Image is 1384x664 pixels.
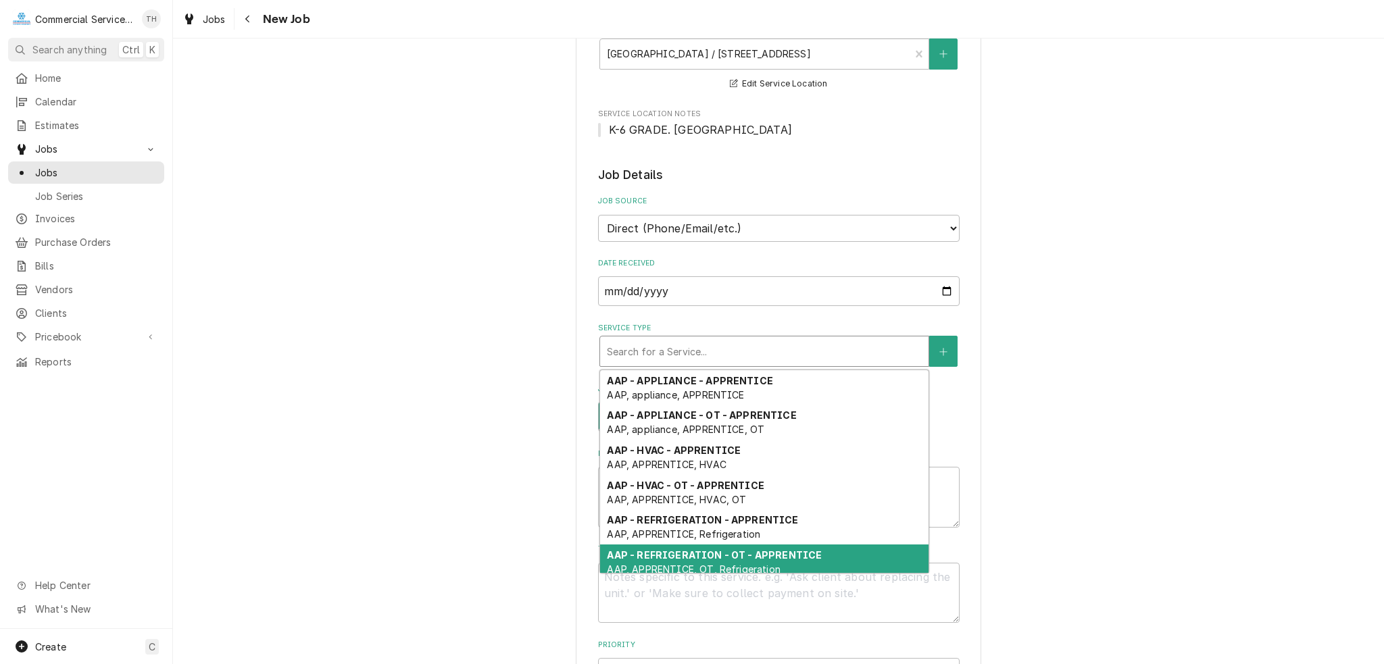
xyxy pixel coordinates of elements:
[929,336,958,367] button: Create New Service
[149,43,155,57] span: K
[35,211,157,226] span: Invoices
[149,640,155,654] span: C
[607,514,798,526] strong: AAP - REFRIGERATION - APPRENTICE
[8,185,164,207] a: Job Series
[32,43,107,57] span: Search anything
[122,43,140,57] span: Ctrl
[929,39,958,70] button: Create New Location
[598,384,960,394] label: Job Type
[35,282,157,297] span: Vendors
[8,598,164,620] a: Go to What's New
[35,235,157,249] span: Purchase Orders
[8,38,164,61] button: Search anythingCtrlK
[35,578,156,592] span: Help Center
[607,563,780,575] span: AAP, APPRENTICE, OT, Refrigeration
[607,459,726,470] span: AAP, APPRENTICE, HVAC
[598,384,960,432] div: Job Type
[598,323,960,334] label: Service Type
[8,255,164,277] a: Bills
[8,91,164,113] a: Calendar
[8,161,164,184] a: Jobs
[598,196,960,207] label: Job Source
[598,640,960,650] label: Priority
[607,389,744,401] span: AAP, appliance, APPRENTICE
[609,123,792,136] span: K-6 GRADE. [GEOGRAPHIC_DATA]
[259,10,310,28] span: New Job
[8,302,164,324] a: Clients
[8,351,164,373] a: Reports
[35,330,137,344] span: Pricebook
[35,12,134,26] div: Commercial Service Co.
[607,480,764,491] strong: AAP - HVAC - OT - APPRENTICE
[8,278,164,301] a: Vendors
[35,142,137,156] span: Jobs
[598,196,960,241] div: Job Source
[177,8,231,30] a: Jobs
[35,165,157,180] span: Jobs
[607,424,764,435] span: AAP, appliance, APPRENTICE, OT
[35,602,156,616] span: What's New
[598,276,960,306] input: yyyy-mm-dd
[598,449,960,528] div: Reason For Call
[607,494,746,505] span: AAP, APPRENTICE, HVAC, OT
[142,9,161,28] div: TH
[939,347,947,357] svg: Create New Service
[598,109,960,120] span: Service Location Notes
[598,109,960,138] div: Service Location Notes
[607,549,822,561] strong: AAP - REFRIGERATION - OT - APPRENTICE
[35,118,157,132] span: Estimates
[142,9,161,28] div: Tricia Hansen's Avatar
[12,9,31,28] div: Commercial Service Co.'s Avatar
[203,12,226,26] span: Jobs
[598,166,960,184] legend: Job Details
[607,375,772,386] strong: AAP - APPLIANCE - APPRENTICE
[939,49,947,59] svg: Create New Location
[598,544,960,623] div: Technician Instructions
[598,258,960,269] label: Date Received
[35,95,157,109] span: Calendar
[8,207,164,230] a: Invoices
[607,528,760,540] span: AAP, APPRENTICE, Refrigeration
[35,641,66,653] span: Create
[598,323,960,367] div: Service Type
[728,76,830,93] button: Edit Service Location
[8,114,164,136] a: Estimates
[607,444,741,456] strong: AAP - HVAC - APPRENTICE
[598,544,960,555] label: Technician Instructions
[8,67,164,89] a: Home
[598,122,960,138] span: Service Location Notes
[598,25,960,92] div: Service Location
[35,355,157,369] span: Reports
[35,259,157,273] span: Bills
[8,231,164,253] a: Purchase Orders
[607,409,796,421] strong: AAP - APPLIANCE - OT - APPRENTICE
[35,189,157,203] span: Job Series
[237,8,259,30] button: Navigate back
[35,306,157,320] span: Clients
[12,9,31,28] div: C
[8,138,164,160] a: Go to Jobs
[35,71,157,85] span: Home
[598,449,960,459] label: Reason For Call
[8,574,164,596] a: Go to Help Center
[8,326,164,348] a: Go to Pricebook
[598,258,960,306] div: Date Received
